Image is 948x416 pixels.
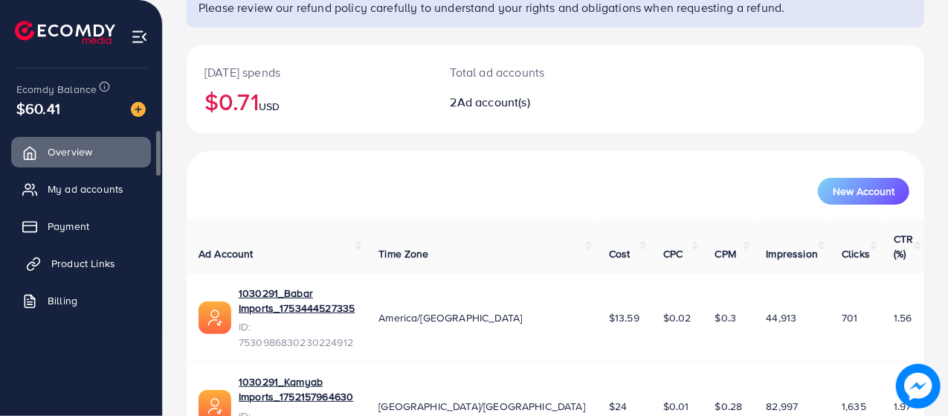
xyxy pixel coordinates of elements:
a: Overview [11,137,151,167]
span: Billing [48,293,77,308]
span: My ad accounts [48,182,123,196]
span: New Account [833,186,894,196]
img: ic-ads-acc.e4c84228.svg [199,301,231,334]
a: 1030291_Babar Imports_1753444527335 [239,286,355,316]
span: America/[GEOGRAPHIC_DATA] [378,310,522,325]
img: image [131,102,146,117]
span: $0.3 [715,310,737,325]
h2: $0.71 [204,87,415,115]
a: Product Links [11,249,151,278]
span: CPC [663,246,683,261]
span: Clicks [842,246,870,261]
span: 701 [842,310,857,325]
a: 1030291_Kamyab Imports_1752157964630 [239,374,355,405]
p: [DATE] spends [204,63,415,81]
span: Overview [48,144,92,159]
span: 82,997 [767,399,799,414]
span: [GEOGRAPHIC_DATA]/[GEOGRAPHIC_DATA] [378,399,585,414]
span: Impression [767,246,819,261]
span: Time Zone [378,246,428,261]
a: My ad accounts [11,174,151,204]
span: CPM [715,246,736,261]
span: $13.59 [609,310,639,325]
span: 1.56 [894,310,912,325]
a: Billing [11,286,151,316]
img: image [896,364,941,409]
span: Cost [609,246,631,261]
span: $0.01 [663,399,689,414]
span: $24 [609,399,627,414]
span: USD [259,99,280,114]
span: Payment [48,219,89,234]
span: Ad Account [199,246,254,261]
span: $60.41 [16,97,60,119]
span: Ad account(s) [457,94,530,110]
span: Ecomdy Balance [16,82,97,97]
span: Product Links [51,256,115,271]
span: 1.97 [894,399,912,414]
span: 1,635 [842,399,866,414]
img: menu [131,28,148,45]
span: $0.28 [715,399,743,414]
span: ID: 7530986830230224912 [239,319,355,350]
span: 44,913 [767,310,797,325]
span: $0.02 [663,310,691,325]
button: New Account [818,178,909,205]
img: logo [15,21,115,44]
a: Payment [11,211,151,241]
span: CTR (%) [894,231,913,261]
p: Total ad accounts [451,63,599,81]
h2: 2 [451,95,599,109]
